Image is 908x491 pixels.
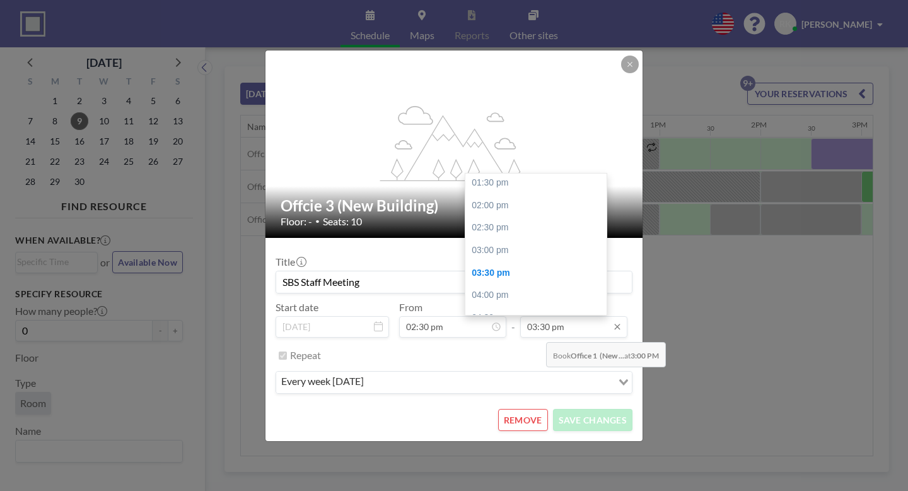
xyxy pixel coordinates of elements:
input: Search for option [368,374,611,391]
g: flex-grow: 1.2; [380,105,529,180]
b: 3:00 PM [631,351,659,360]
div: Search for option [276,372,632,393]
b: Office 1 (New ... [571,351,624,360]
label: From [399,301,422,314]
input: (No title) [276,271,632,293]
label: Title [276,256,305,268]
div: 04:00 pm [465,284,607,307]
div: 03:00 pm [465,239,607,262]
div: 01:30 pm [465,172,607,194]
button: REMOVE [498,409,548,431]
button: SAVE CHANGES [553,409,632,431]
span: Floor: - [281,215,312,228]
div: 03:30 pm [465,262,607,285]
span: Book at [546,342,666,367]
span: every week [DATE] [279,374,366,391]
label: Start date [276,301,318,314]
div: 02:00 pm [465,194,607,217]
span: Seats: 10 [323,215,362,228]
div: 02:30 pm [465,216,607,239]
label: Repeat [290,349,321,362]
span: - [511,305,515,333]
span: • [315,216,320,226]
div: 04:30 pm [465,307,607,329]
h2: Offcie 3 (New Building) [281,196,629,215]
